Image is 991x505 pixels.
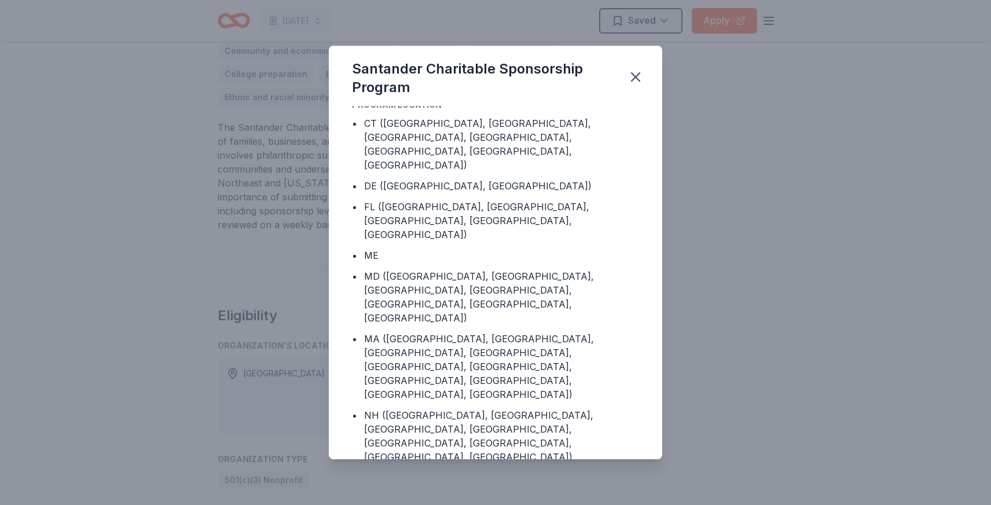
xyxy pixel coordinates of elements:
[364,269,639,325] div: MD ([GEOGRAPHIC_DATA], [GEOGRAPHIC_DATA], [GEOGRAPHIC_DATA], [GEOGRAPHIC_DATA], [GEOGRAPHIC_DATA]...
[352,332,357,346] div: •
[364,408,639,464] div: NH ([GEOGRAPHIC_DATA], [GEOGRAPHIC_DATA], [GEOGRAPHIC_DATA], [GEOGRAPHIC_DATA], [GEOGRAPHIC_DATA]...
[364,179,592,193] div: DE ([GEOGRAPHIC_DATA], [GEOGRAPHIC_DATA])
[364,200,639,241] div: FL ([GEOGRAPHIC_DATA], [GEOGRAPHIC_DATA], [GEOGRAPHIC_DATA], [GEOGRAPHIC_DATA], [GEOGRAPHIC_DATA])
[352,248,357,262] div: •
[352,179,357,193] div: •
[352,408,357,422] div: •
[352,60,614,97] div: Santander Charitable Sponsorship Program
[352,200,357,214] div: •
[352,116,357,130] div: •
[364,332,639,401] div: MA ([GEOGRAPHIC_DATA], [GEOGRAPHIC_DATA], [GEOGRAPHIC_DATA], [GEOGRAPHIC_DATA], [GEOGRAPHIC_DATA]...
[364,116,639,172] div: CT ([GEOGRAPHIC_DATA], [GEOGRAPHIC_DATA], [GEOGRAPHIC_DATA], [GEOGRAPHIC_DATA], [GEOGRAPHIC_DATA]...
[364,248,379,262] div: ME
[352,269,357,283] div: •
